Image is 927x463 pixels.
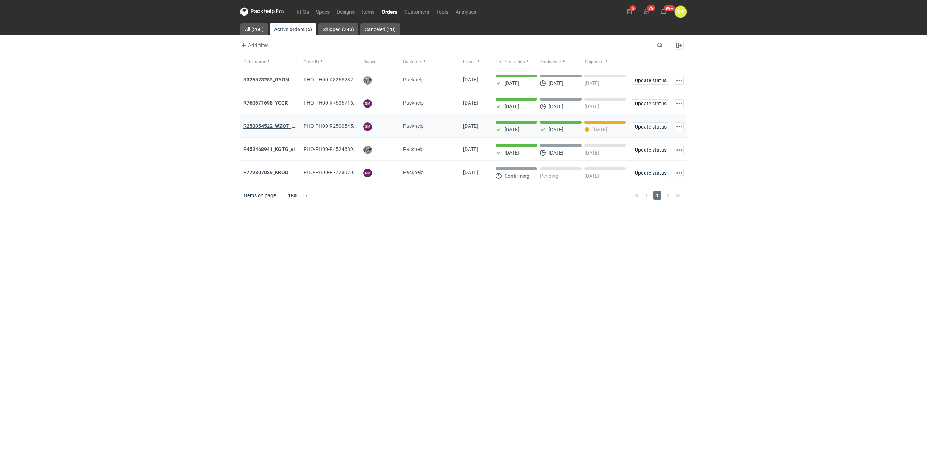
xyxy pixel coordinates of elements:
[504,173,529,179] p: Confirming
[463,169,478,175] span: 27/05/2024
[504,127,519,132] p: [DATE]
[632,99,669,108] button: Update status
[281,190,304,201] div: 180
[632,122,669,131] button: Update status
[243,146,296,152] a: R452468941_KGTG_v1
[403,169,424,175] span: Packhelp
[301,56,361,68] button: Order ID
[540,59,561,65] span: Production
[243,169,288,175] a: R772807029_KKOD
[584,80,599,86] p: [DATE]
[363,76,372,85] img: Michał Palasek
[239,41,268,50] span: Add filter
[584,104,599,109] p: [DATE]
[658,6,669,17] button: 99+
[363,59,376,65] span: Owner
[363,122,372,131] figcaption: SM
[635,171,666,176] span: Update status
[675,99,684,108] button: Actions
[401,7,433,16] a: Customers
[496,59,525,65] span: Pre-Production
[243,100,288,106] a: R760671698_YCCK
[239,41,269,50] button: Add filter
[240,56,301,68] button: Order name
[403,77,424,83] span: Packhelp
[632,169,669,177] button: Update status
[584,150,599,156] p: [DATE]
[463,146,478,152] span: 19/08/2025
[403,146,424,152] span: Packhelp
[641,6,652,17] button: 79
[632,146,669,154] button: Update status
[493,56,538,68] button: Pre-Production
[313,7,333,16] a: Specs
[624,6,635,17] button: 5
[463,123,478,129] span: 01/09/2025
[433,7,452,16] a: Tools
[463,100,478,106] span: 05/09/2025
[504,150,519,156] p: [DATE]
[400,56,460,68] button: Customer
[293,7,313,16] a: RFQs
[538,56,583,68] button: Production
[244,192,276,199] span: Items on page
[363,99,372,108] figcaption: SM
[303,100,374,106] span: PHO-PH00-R760671698_YCCK
[504,80,519,86] p: [DATE]
[504,104,519,109] p: [DATE]
[655,41,679,50] input: Search
[240,23,268,35] a: All (268)
[270,23,316,35] a: Active orders (5)
[583,56,629,68] button: Shipment
[303,169,374,175] span: PHO-PH00-R772807029_KKOD
[585,59,604,65] span: Shipment
[463,59,476,65] span: Issued
[540,173,558,179] p: Pending
[403,123,424,129] span: Packhelp
[243,59,266,65] span: Order name
[632,76,669,85] button: Update status
[363,146,372,154] img: Michał Palasek
[549,104,563,109] p: [DATE]
[452,7,480,16] a: Analytics
[592,127,607,132] p: [DATE]
[318,23,358,35] a: Shipped (243)
[360,23,400,35] a: Canceled (20)
[403,100,424,106] span: Packhelp
[243,77,289,83] a: R326523283_OYON
[635,147,666,152] span: Update status
[635,78,666,83] span: Update status
[403,59,422,65] span: Customer
[378,7,401,16] a: Orders
[463,77,478,83] span: 05/09/2025
[243,123,343,129] a: R250054522_WZOT_SLIO_OVWG_YVQE_V1
[635,101,666,106] span: Update status
[675,6,687,18] button: DK
[358,7,378,16] a: Items
[303,123,428,129] span: PHO-PH00-R250054522_WZOT_SLIO_OVWG_YVQE_V1
[549,127,563,132] p: [DATE]
[675,146,684,154] button: Actions
[303,59,319,65] span: Order ID
[675,169,684,177] button: Actions
[549,80,563,86] p: [DATE]
[240,7,284,16] svg: Packhelp Pro
[303,146,383,152] span: PHO-PH00-R452468941_KGTG_V1
[675,122,684,131] button: Actions
[675,6,687,18] div: Dominika Kaczyńska
[303,77,375,83] span: PHO-PH00-R326523283_OYON
[549,150,563,156] p: [DATE]
[363,169,372,177] figcaption: SM
[635,124,666,129] span: Update status
[675,76,684,85] button: Actions
[653,191,661,200] span: 1
[333,7,358,16] a: Designs
[584,173,599,179] p: [DATE]
[460,56,493,68] button: Issued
